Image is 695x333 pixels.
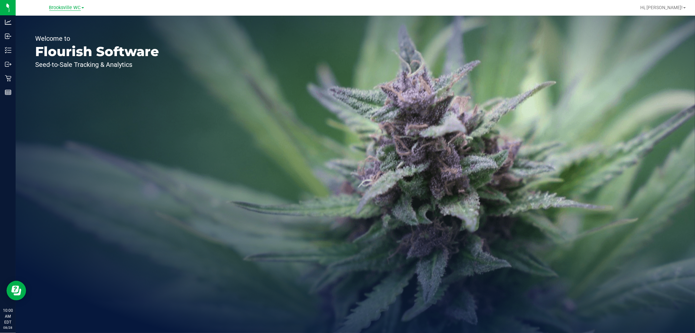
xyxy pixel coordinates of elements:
inline-svg: Retail [5,75,11,82]
iframe: Resource center [7,281,26,300]
span: Brooksville WC [49,5,81,11]
inline-svg: Reports [5,89,11,96]
inline-svg: Inventory [5,47,11,53]
inline-svg: Inbound [5,33,11,39]
inline-svg: Analytics [5,19,11,25]
p: Flourish Software [35,45,159,58]
p: 08/28 [3,325,13,330]
p: Welcome to [35,35,159,42]
p: 10:00 AM EDT [3,308,13,325]
span: Hi, [PERSON_NAME]! [640,5,683,10]
inline-svg: Outbound [5,61,11,68]
p: Seed-to-Sale Tracking & Analytics [35,61,159,68]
